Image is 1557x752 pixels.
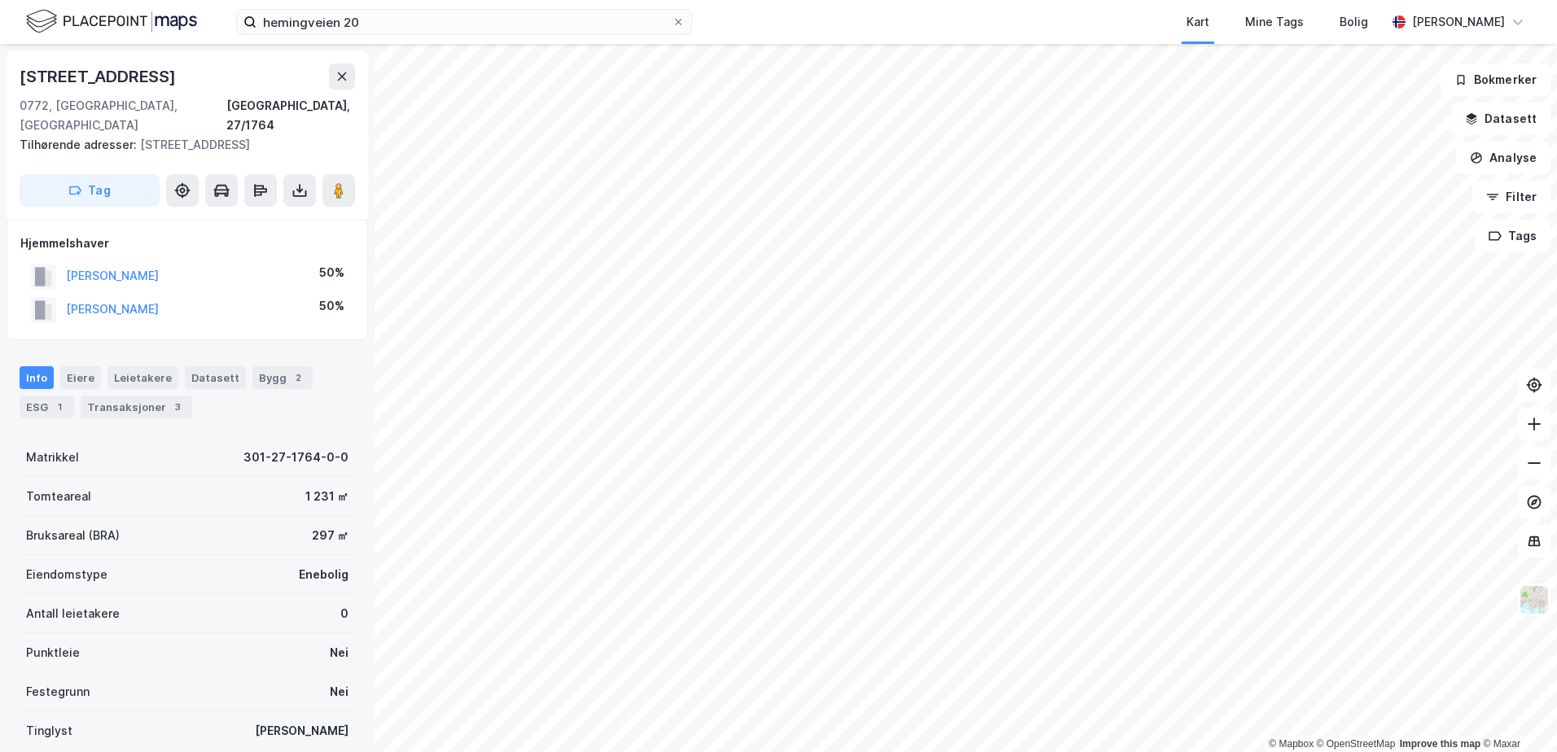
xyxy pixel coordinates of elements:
div: Kontrollprogram for chat [1476,674,1557,752]
div: Mine Tags [1245,12,1304,32]
div: 0772, [GEOGRAPHIC_DATA], [GEOGRAPHIC_DATA] [20,96,226,135]
div: [STREET_ADDRESS] [20,63,179,90]
div: Festegrunn [26,682,90,702]
a: OpenStreetMap [1317,738,1396,750]
div: 301-27-1764-0-0 [243,448,349,467]
iframe: Chat Widget [1476,674,1557,752]
div: 1 [51,399,68,415]
a: Improve this map [1400,738,1480,750]
button: Analyse [1456,142,1550,174]
div: [PERSON_NAME] [1412,12,1505,32]
button: Tags [1475,220,1550,252]
div: Tinglyst [26,721,72,741]
button: Datasett [1451,103,1550,135]
input: Søk på adresse, matrikkel, gårdeiere, leietakere eller personer [257,10,672,34]
div: 50% [319,263,344,282]
div: Bygg [252,366,313,389]
div: [PERSON_NAME] [255,721,349,741]
button: Bokmerker [1441,63,1550,96]
div: Info [20,366,54,389]
img: logo.f888ab2527a4732fd821a326f86c7f29.svg [26,7,197,36]
div: Leietakere [107,366,178,389]
div: 2 [290,369,306,386]
div: [STREET_ADDRESS] [20,135,342,155]
span: Tilhørende adresser: [20,138,140,151]
div: 297 ㎡ [312,526,349,545]
div: 0 [340,604,349,623]
div: 50% [319,296,344,316]
div: Enebolig [299,565,349,584]
div: Punktleie [26,643,80,662]
div: [GEOGRAPHIC_DATA], 27/1764 [226,96,355,135]
div: Nei [330,682,349,702]
div: ESG [20,396,74,418]
div: Bruksareal (BRA) [26,526,120,545]
img: Z [1519,584,1550,615]
div: Transaksjoner [81,396,192,418]
button: Tag [20,174,160,207]
div: Eiere [60,366,101,389]
div: Datasett [185,366,246,389]
button: Filter [1472,181,1550,213]
div: Nei [330,643,349,662]
div: Matrikkel [26,448,79,467]
div: 3 [169,399,186,415]
div: 1 231 ㎡ [305,487,349,506]
div: Eiendomstype [26,565,107,584]
div: Hjemmelshaver [20,234,354,253]
a: Mapbox [1269,738,1314,750]
div: Bolig [1340,12,1368,32]
div: Tomteareal [26,487,91,506]
div: Antall leietakere [26,604,120,623]
div: Kart [1186,12,1209,32]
